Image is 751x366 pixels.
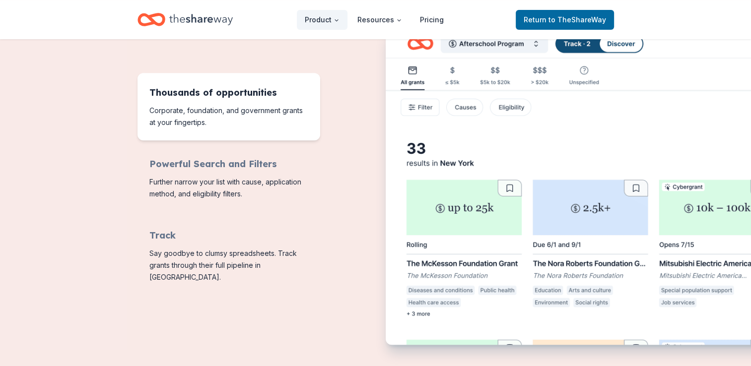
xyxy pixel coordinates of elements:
span: Return [524,14,606,26]
a: Pricing [412,10,452,30]
span: to TheShareWay [548,15,606,24]
a: Home [137,8,233,31]
nav: Main [297,8,452,31]
button: Product [297,10,347,30]
a: Returnto TheShareWay [516,10,614,30]
button: Resources [349,10,410,30]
